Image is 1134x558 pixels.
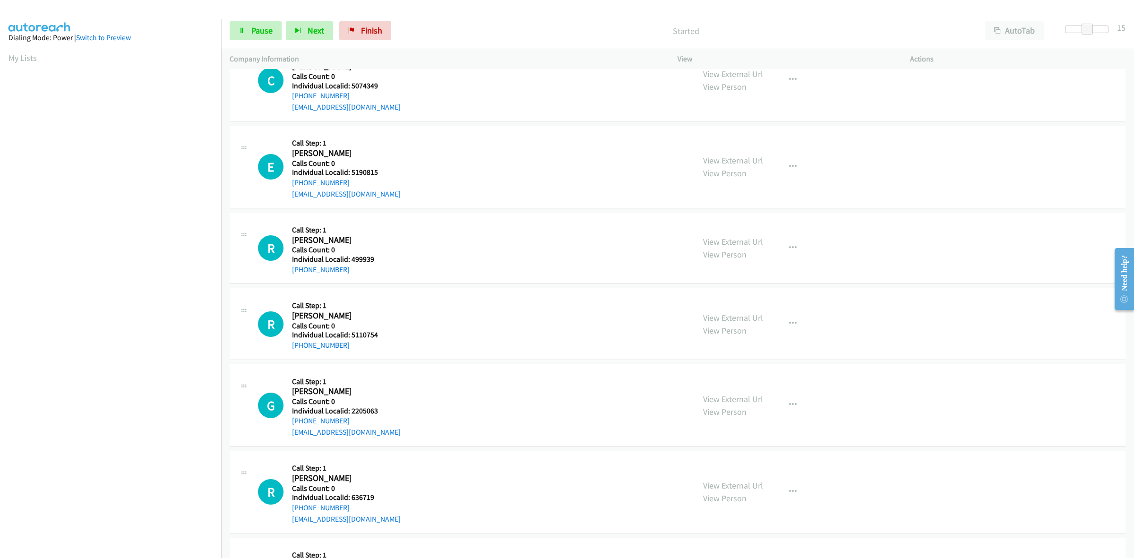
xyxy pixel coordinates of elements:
a: [PHONE_NUMBER] [292,341,350,350]
a: My Lists [9,52,37,63]
a: [PHONE_NUMBER] [292,503,350,512]
h5: Calls Count: 0 [292,159,403,168]
a: [PHONE_NUMBER] [292,178,350,187]
h1: C [258,68,283,93]
div: The call is yet to be attempted [258,68,283,93]
a: View Person [703,81,747,92]
h5: Individual Localid: 499939 [292,255,403,264]
a: View External Url [703,69,763,79]
h1: R [258,479,283,505]
h5: Calls Count: 0 [292,397,403,406]
h2: [PERSON_NAME] [292,310,403,321]
h5: Call Step: 1 [292,138,403,148]
span: Next [308,25,324,36]
button: AutoTab [985,21,1044,40]
h5: Individual Localid: 5110754 [292,330,403,340]
h1: R [258,311,283,337]
p: Started [404,25,968,37]
a: Switch to Preview [76,33,131,42]
h5: Calls Count: 0 [292,484,403,493]
h5: Call Step: 1 [292,225,403,235]
h5: Call Step: 1 [292,464,403,473]
a: View Person [703,325,747,336]
div: 15 [1117,21,1125,34]
a: View External Url [703,480,763,491]
p: Company Information [230,53,661,65]
div: Dialing Mode: Power | [9,32,213,43]
a: View External Url [703,312,763,323]
iframe: Resource Center [1107,241,1134,317]
a: View Person [703,249,747,260]
h2: [PERSON_NAME] [292,473,403,484]
h5: Calls Count: 0 [292,321,403,331]
div: The call is yet to be attempted [258,393,283,418]
h5: Calls Count: 0 [292,72,403,81]
h2: [PERSON_NAME] [292,386,403,397]
a: View External Url [703,236,763,247]
h5: Individual Localid: 5190815 [292,168,403,177]
a: [PHONE_NUMBER] [292,91,350,100]
a: View External Url [703,155,763,166]
h5: Individual Localid: 636719 [292,493,403,502]
iframe: Dialpad [9,73,221,522]
h1: G [258,393,283,418]
div: The call is yet to be attempted [258,154,283,180]
p: View [678,53,893,65]
a: View External Url [703,394,763,404]
h2: [PERSON_NAME] [292,148,403,159]
a: [EMAIL_ADDRESS][DOMAIN_NAME] [292,428,401,437]
a: View Person [703,168,747,179]
div: The call is yet to be attempted [258,235,283,261]
h5: Call Step: 1 [292,377,403,386]
a: View Person [703,493,747,504]
h5: Calls Count: 0 [292,245,403,255]
h5: Call Step: 1 [292,301,403,310]
h1: E [258,154,283,180]
h5: Individual Localid: 5074349 [292,81,403,91]
a: [PHONE_NUMBER] [292,416,350,425]
a: Pause [230,21,282,40]
a: [EMAIL_ADDRESS][DOMAIN_NAME] [292,515,401,524]
div: The call is yet to be attempted [258,479,283,505]
h2: [PERSON_NAME] [292,235,403,246]
a: [EMAIL_ADDRESS][DOMAIN_NAME] [292,189,401,198]
a: [PHONE_NUMBER] [292,265,350,274]
h5: Individual Localid: 2205063 [292,406,403,416]
p: Actions [910,53,1125,65]
a: [EMAIL_ADDRESS][DOMAIN_NAME] [292,103,401,112]
a: Finish [339,21,391,40]
button: Next [286,21,333,40]
span: Finish [361,25,382,36]
a: View Person [703,406,747,417]
h1: R [258,235,283,261]
span: Pause [251,25,273,36]
div: The call is yet to be attempted [258,311,283,337]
